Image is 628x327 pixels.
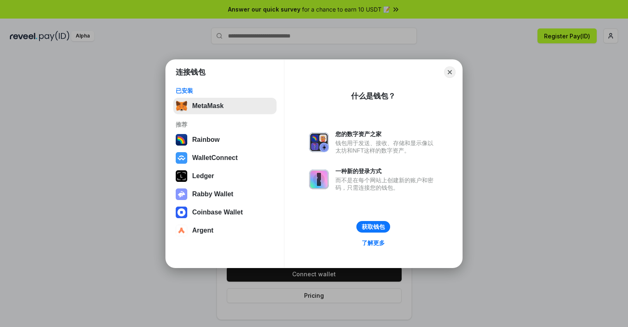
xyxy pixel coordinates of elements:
img: svg+xml,%3Csvg%20width%3D%22120%22%20height%3D%22120%22%20viewBox%3D%220%200%20120%20120%22%20fil... [176,134,187,146]
button: Close [444,66,456,78]
div: 您的数字资产之家 [335,130,437,138]
div: 获取钱包 [362,223,385,231]
div: Rainbow [192,136,220,144]
img: svg+xml,%3Csvg%20xmlns%3D%22http%3A%2F%2Fwww.w3.org%2F2000%2Fsvg%22%20width%3D%2228%22%20height%3... [176,170,187,182]
div: 了解更多 [362,239,385,247]
a: 了解更多 [357,238,390,248]
div: Coinbase Wallet [192,209,243,216]
button: Argent [173,222,277,239]
button: Rabby Wallet [173,186,277,202]
button: MetaMask [173,98,277,114]
div: 推荐 [176,121,274,128]
div: 而不是在每个网站上创建新的账户和密码，只需连接您的钱包。 [335,176,437,191]
div: 一种新的登录方式 [335,167,437,175]
button: Ledger [173,168,277,184]
img: svg+xml,%3Csvg%20fill%3D%22none%22%20height%3D%2233%22%20viewBox%3D%220%200%2035%2033%22%20width%... [176,100,187,112]
img: svg+xml,%3Csvg%20xmlns%3D%22http%3A%2F%2Fwww.w3.org%2F2000%2Fsvg%22%20fill%3D%22none%22%20viewBox... [309,169,329,189]
div: Rabby Wallet [192,191,233,198]
div: Ledger [192,172,214,180]
button: WalletConnect [173,150,277,166]
div: MetaMask [192,102,223,110]
div: WalletConnect [192,154,238,162]
div: 什么是钱包？ [351,91,395,101]
img: svg+xml,%3Csvg%20width%3D%2228%22%20height%3D%2228%22%20viewBox%3D%220%200%2028%2028%22%20fill%3D... [176,225,187,236]
div: Argent [192,227,214,234]
img: svg+xml,%3Csvg%20xmlns%3D%22http%3A%2F%2Fwww.w3.org%2F2000%2Fsvg%22%20fill%3D%22none%22%20viewBox... [176,188,187,200]
div: 已安装 [176,87,274,94]
h1: 连接钱包 [176,67,205,77]
button: Rainbow [173,132,277,148]
div: 钱包用于发送、接收、存储和显示像以太坊和NFT这样的数字资产。 [335,139,437,154]
img: svg+xml,%3Csvg%20xmlns%3D%22http%3A%2F%2Fwww.w3.org%2F2000%2Fsvg%22%20fill%3D%22none%22%20viewBox... [309,132,329,152]
button: Coinbase Wallet [173,204,277,221]
img: svg+xml,%3Csvg%20width%3D%2228%22%20height%3D%2228%22%20viewBox%3D%220%200%2028%2028%22%20fill%3D... [176,152,187,164]
button: 获取钱包 [356,221,390,233]
img: svg+xml,%3Csvg%20width%3D%2228%22%20height%3D%2228%22%20viewBox%3D%220%200%2028%2028%22%20fill%3D... [176,207,187,218]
